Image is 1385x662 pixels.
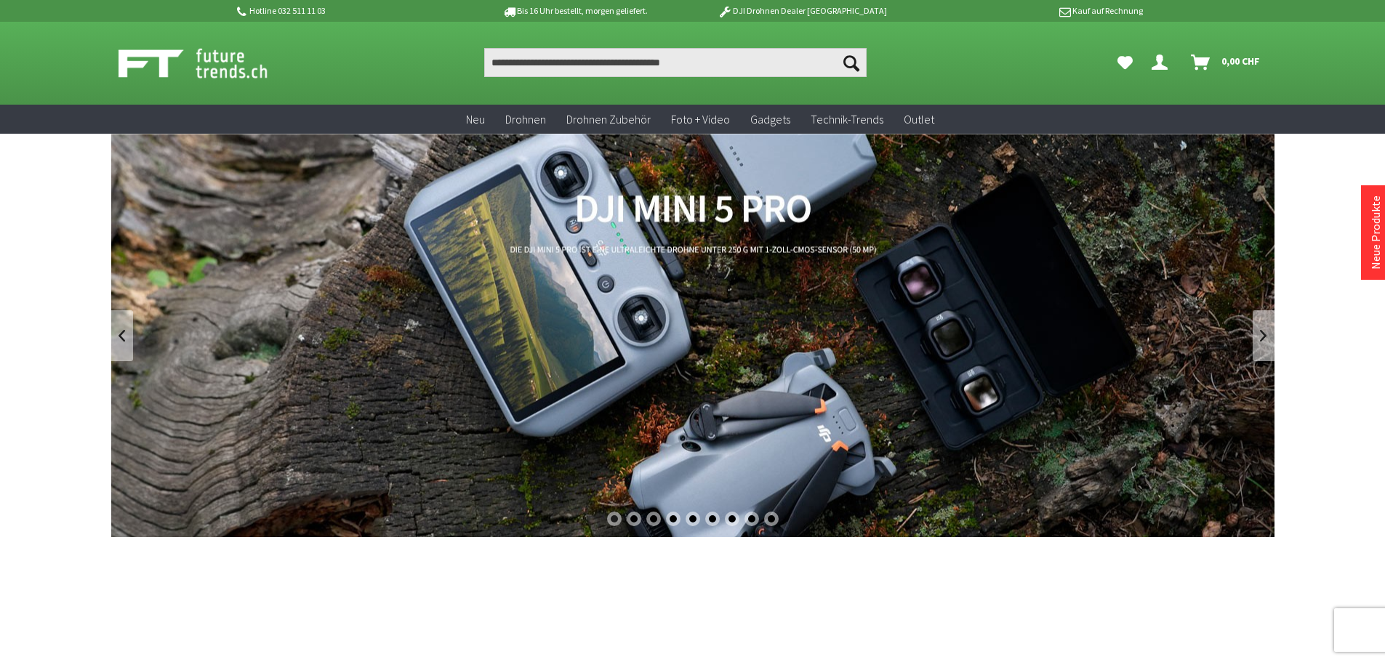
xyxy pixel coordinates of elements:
[666,512,681,526] div: 4
[811,112,883,126] span: Technik-Trends
[705,512,720,526] div: 6
[764,512,779,526] div: 9
[1185,48,1267,77] a: Warenkorb
[1146,48,1179,77] a: Dein Konto
[836,48,867,77] button: Suchen
[556,105,661,134] a: Drohnen Zubehör
[1110,48,1140,77] a: Meine Favoriten
[1368,195,1383,270] a: Neue Produkte
[466,112,485,126] span: Neu
[689,2,915,20] p: DJI Drohnen Dealer [GEOGRAPHIC_DATA]
[750,112,790,126] span: Gadgets
[111,134,1274,537] a: DJI Mini 5 Pro
[495,105,556,134] a: Drohnen
[894,105,944,134] a: Outlet
[725,512,739,526] div: 7
[916,2,1143,20] p: Kauf auf Rechnung
[484,48,867,77] input: Produkt, Marke, Kategorie, EAN, Artikelnummer…
[627,512,641,526] div: 2
[740,105,800,134] a: Gadgets
[904,112,934,126] span: Outlet
[800,105,894,134] a: Technik-Trends
[235,2,462,20] p: Hotline 032 511 11 03
[462,2,689,20] p: Bis 16 Uhr bestellt, morgen geliefert.
[671,112,730,126] span: Foto + Video
[607,512,622,526] div: 1
[661,105,740,134] a: Foto + Video
[456,105,495,134] a: Neu
[119,45,300,81] img: Shop Futuretrends - zur Startseite wechseln
[686,512,700,526] div: 5
[646,512,661,526] div: 3
[1221,49,1260,73] span: 0,00 CHF
[566,112,651,126] span: Drohnen Zubehör
[744,512,759,526] div: 8
[505,112,546,126] span: Drohnen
